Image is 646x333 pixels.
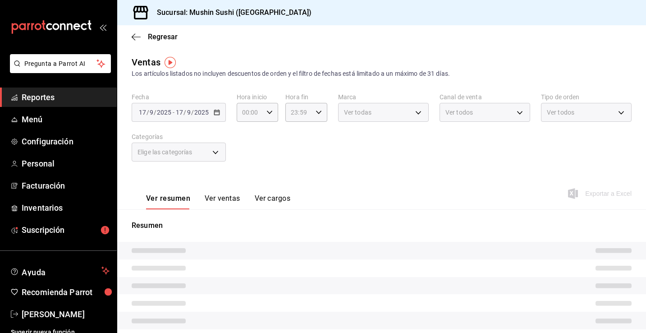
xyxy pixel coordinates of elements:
[165,57,176,68] img: Tooltip marker
[237,94,279,100] label: Hora inicio
[10,54,111,73] button: Pregunta a Parrot AI
[194,109,209,116] input: ----
[24,59,97,69] span: Pregunta a Parrot AI
[22,202,110,214] span: Inventarios
[138,109,147,116] input: --
[22,308,110,320] span: [PERSON_NAME]
[255,194,291,209] button: Ver cargos
[173,109,174,116] span: -
[22,135,110,148] span: Configuración
[187,109,191,116] input: --
[132,69,632,79] div: Los artículos listados no incluyen descuentos de orden y el filtro de fechas está limitado a un m...
[132,134,226,140] label: Categorías
[440,94,530,100] label: Canal de venta
[132,32,178,41] button: Regresar
[6,65,111,75] a: Pregunta a Parrot AI
[22,265,98,276] span: Ayuda
[137,148,192,157] span: Elige las categorías
[22,113,110,125] span: Menú
[344,108,371,117] span: Ver todas
[22,180,110,192] span: Facturación
[150,7,312,18] h3: Sucursal: Mushin Sushi ([GEOGRAPHIC_DATA])
[191,109,194,116] span: /
[285,94,327,100] label: Hora fin
[146,194,190,209] button: Ver resumen
[547,108,574,117] span: Ver todos
[99,23,106,31] button: open_drawer_menu
[22,224,110,236] span: Suscripción
[147,109,149,116] span: /
[183,109,186,116] span: /
[148,32,178,41] span: Regresar
[132,220,632,231] p: Resumen
[154,109,156,116] span: /
[149,109,154,116] input: --
[22,286,110,298] span: Recomienda Parrot
[338,94,429,100] label: Marca
[156,109,172,116] input: ----
[175,109,183,116] input: --
[445,108,473,117] span: Ver todos
[132,94,226,100] label: Fecha
[205,194,240,209] button: Ver ventas
[22,157,110,170] span: Personal
[541,94,632,100] label: Tipo de orden
[132,55,160,69] div: Ventas
[22,91,110,103] span: Reportes
[146,194,290,209] div: navigation tabs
